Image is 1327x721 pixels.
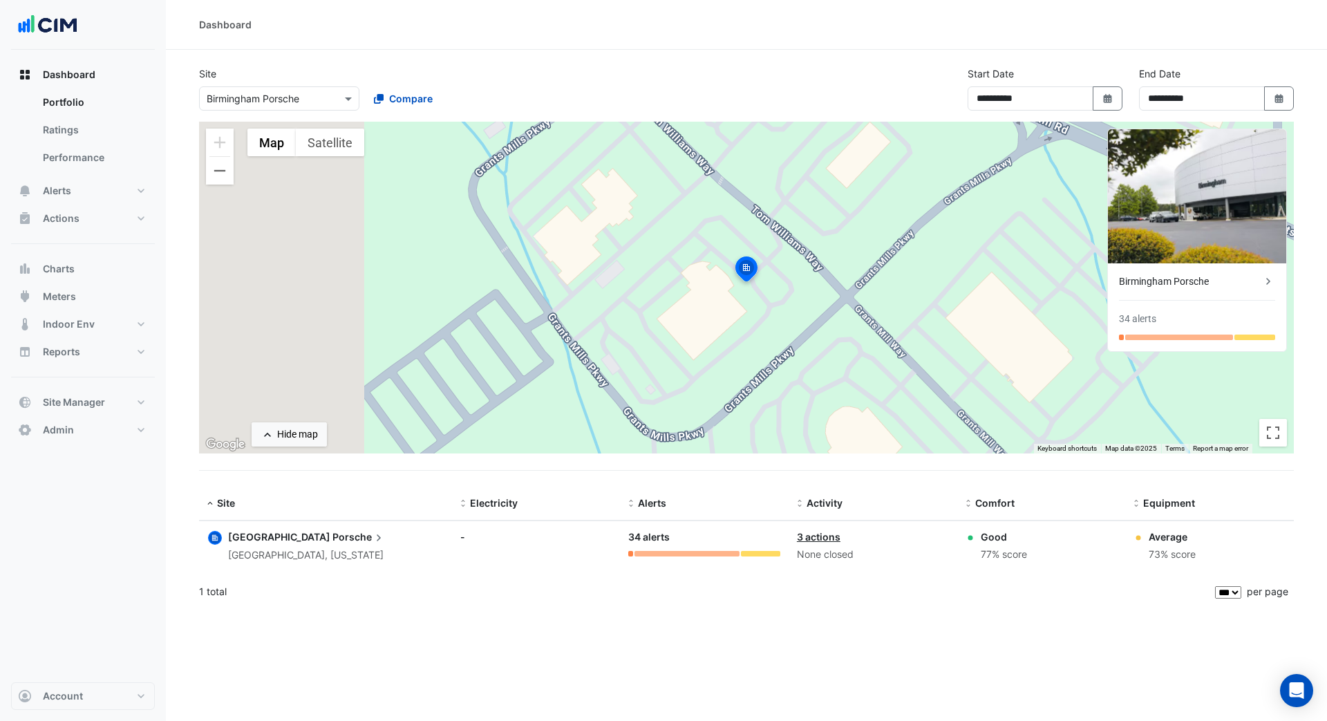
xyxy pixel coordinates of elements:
[32,116,155,144] a: Ratings
[968,66,1014,81] label: Start Date
[1119,312,1156,326] div: 34 alerts
[199,66,216,81] label: Site
[32,88,155,116] a: Portfolio
[470,497,518,509] span: Electricity
[18,290,32,303] app-icon: Meters
[1119,274,1261,289] div: Birmingham Porsche
[1280,674,1313,707] div: Open Intercom Messenger
[332,530,386,545] span: Porsche
[1139,66,1180,81] label: End Date
[1105,444,1157,452] span: Map data ©2025
[17,11,79,39] img: Company Logo
[228,547,386,563] div: [GEOGRAPHIC_DATA], [US_STATE]
[18,317,32,331] app-icon: Indoor Env
[43,262,75,276] span: Charts
[43,184,71,198] span: Alerts
[43,689,83,703] span: Account
[11,177,155,205] button: Alerts
[18,345,32,359] app-icon: Reports
[389,91,433,106] span: Compare
[18,262,32,276] app-icon: Charts
[981,530,1027,544] div: Good
[1259,419,1287,447] button: Toggle fullscreen view
[11,416,155,444] button: Admin
[797,531,840,543] a: 3 actions
[43,345,80,359] span: Reports
[18,395,32,409] app-icon: Site Manager
[11,388,155,416] button: Site Manager
[981,547,1027,563] div: 77% score
[18,423,32,437] app-icon: Admin
[203,436,248,453] a: Open this area in Google Maps (opens a new window)
[628,530,780,545] div: 34 alerts
[638,497,666,509] span: Alerts
[11,88,155,177] div: Dashboard
[18,68,32,82] app-icon: Dashboard
[1149,547,1196,563] div: 73% score
[975,497,1015,509] span: Comfort
[43,290,76,303] span: Meters
[228,531,330,543] span: [GEOGRAPHIC_DATA]
[199,574,1212,609] div: 1 total
[807,497,843,509] span: Activity
[43,68,95,82] span: Dashboard
[1149,530,1196,544] div: Average
[11,682,155,710] button: Account
[247,129,296,156] button: Show street map
[1037,444,1097,453] button: Keyboard shortcuts
[277,427,318,442] div: Hide map
[1165,444,1185,452] a: Terms (opens in new tab)
[11,310,155,338] button: Indoor Env
[731,254,762,288] img: site-pin-selected.svg
[1193,444,1248,452] a: Report a map error
[18,212,32,225] app-icon: Actions
[252,422,327,447] button: Hide map
[1273,93,1286,104] fa-icon: Select Date
[206,157,234,185] button: Zoom out
[1102,93,1114,104] fa-icon: Select Date
[11,338,155,366] button: Reports
[11,61,155,88] button: Dashboard
[365,86,442,111] button: Compare
[206,129,234,156] button: Zoom in
[296,129,364,156] button: Show satellite imagery
[43,212,79,225] span: Actions
[11,255,155,283] button: Charts
[460,530,612,544] div: -
[43,395,105,409] span: Site Manager
[43,317,95,331] span: Indoor Env
[11,283,155,310] button: Meters
[18,184,32,198] app-icon: Alerts
[797,547,949,563] div: None closed
[1143,497,1195,509] span: Equipment
[32,144,155,171] a: Performance
[43,423,74,437] span: Admin
[203,436,248,453] img: Google
[199,17,252,32] div: Dashboard
[217,497,235,509] span: Site
[1247,586,1288,597] span: per page
[1108,129,1286,263] img: Birmingham Porsche
[11,205,155,232] button: Actions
